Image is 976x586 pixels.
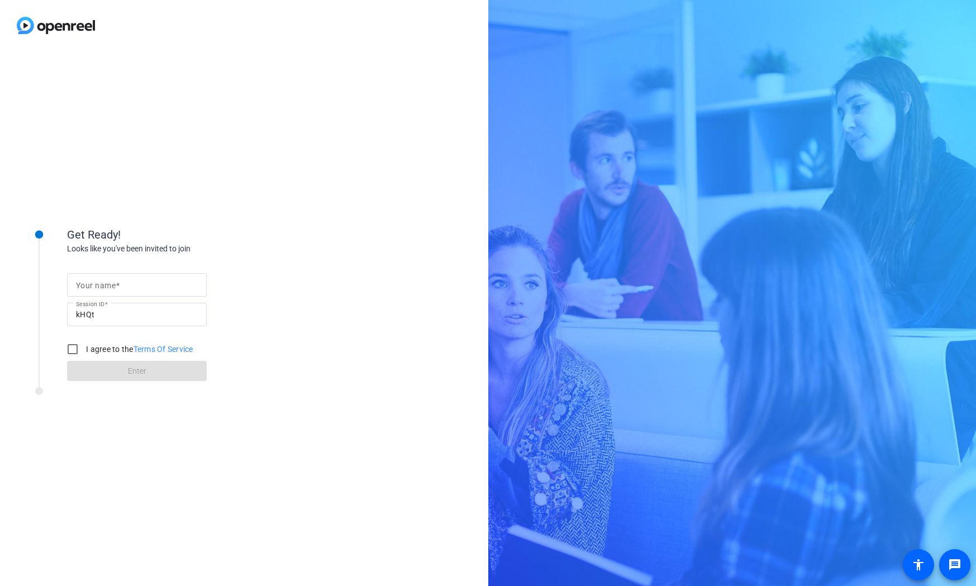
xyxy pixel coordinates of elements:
[67,226,291,243] div: Get Ready!
[84,344,193,355] label: I agree to the
[134,345,193,354] a: Terms Of Service
[948,558,961,571] mat-icon: message
[76,281,116,290] mat-label: Your name
[67,243,291,255] div: Looks like you've been invited to join
[912,558,925,571] mat-icon: accessibility
[76,301,104,307] mat-label: Session ID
